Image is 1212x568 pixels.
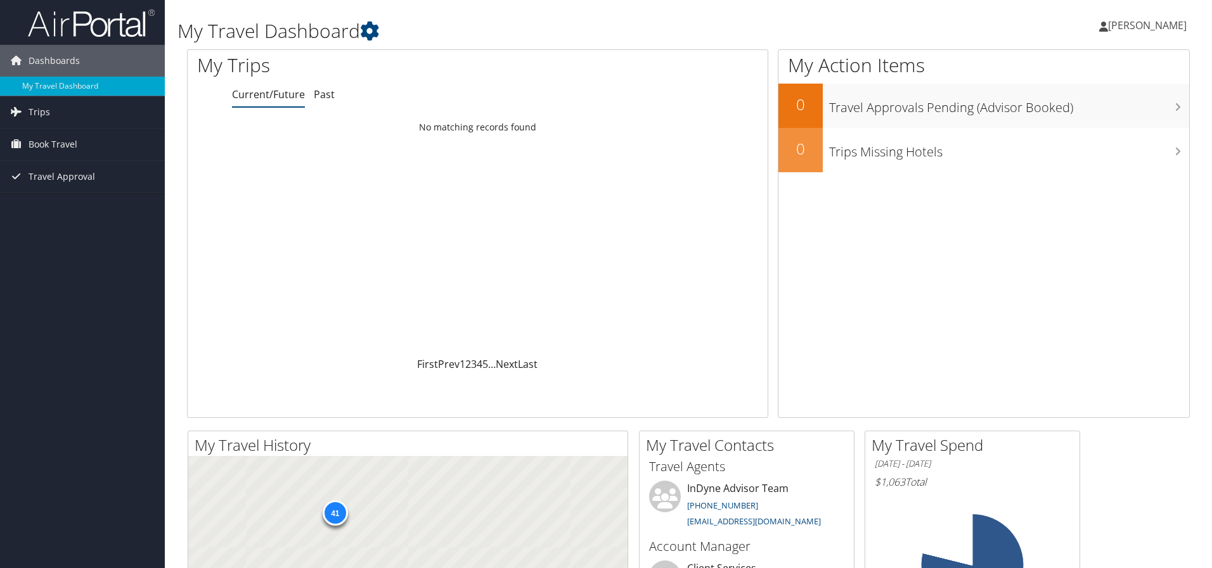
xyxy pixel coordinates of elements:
h2: My Travel Spend [872,434,1080,456]
h2: 0 [778,94,823,115]
a: Past [314,87,335,101]
a: 5 [482,357,488,371]
a: 2 [465,357,471,371]
h2: My Travel History [195,434,628,456]
li: InDyne Advisor Team [643,481,851,533]
td: No matching records found [188,116,768,139]
h2: My Travel Contacts [646,434,854,456]
a: 4 [477,357,482,371]
h6: [DATE] - [DATE] [875,458,1070,470]
h1: My Trips [197,52,517,79]
a: 0Trips Missing Hotels [778,128,1189,172]
a: [PHONE_NUMBER] [687,500,758,511]
span: [PERSON_NAME] [1108,18,1187,32]
a: 1 [460,357,465,371]
h6: Total [875,475,1070,489]
a: [EMAIL_ADDRESS][DOMAIN_NAME] [687,515,821,527]
h1: My Action Items [778,52,1189,79]
a: Last [518,357,538,371]
span: Dashboards [29,45,80,77]
a: [PERSON_NAME] [1099,6,1199,44]
span: Travel Approval [29,161,95,192]
span: Trips [29,96,50,128]
h3: Account Manager [649,538,844,555]
h3: Travel Approvals Pending (Advisor Booked) [829,92,1189,117]
a: Current/Future [232,87,305,101]
img: airportal-logo.png [28,8,155,38]
a: First [417,357,438,371]
h3: Trips Missing Hotels [829,137,1189,161]
a: 3 [471,357,477,371]
span: Book Travel [29,129,77,160]
a: Next [496,357,518,371]
h2: 0 [778,138,823,160]
div: 41 [322,500,347,526]
h3: Travel Agents [649,458,844,476]
span: $1,063 [875,475,905,489]
h1: My Travel Dashboard [177,18,859,44]
a: Prev [438,357,460,371]
span: … [488,357,496,371]
a: 0Travel Approvals Pending (Advisor Booked) [778,84,1189,128]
